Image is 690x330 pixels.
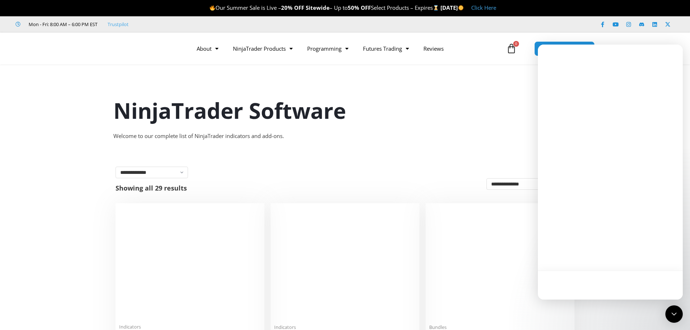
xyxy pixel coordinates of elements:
[226,40,300,57] a: NinjaTrader Products
[113,131,577,141] div: Welcome to our complete list of NinjaTrader indicators and add-ons.
[458,5,464,11] img: 🌞
[495,38,527,59] a: 0
[440,4,464,11] strong: [DATE]
[348,4,371,11] strong: 50% OFF
[27,20,97,29] span: Mon - Fri: 8:00 AM – 6:00 PM EST
[119,207,261,319] img: Duplicate Account Actions
[210,5,215,11] img: 🔥
[513,41,519,47] span: 0
[116,185,187,191] p: Showing all 29 results
[300,40,356,57] a: Programming
[471,4,496,11] a: Click Here
[113,95,577,126] h1: NinjaTrader Software
[281,4,304,11] strong: 20% OFF
[665,305,683,323] div: Open Intercom Messenger
[119,324,261,330] span: Indicators
[356,40,416,57] a: Futures Trading
[538,45,683,300] iframe: Intercom live chat
[433,5,439,11] img: ⌛
[416,40,451,57] a: Reviews
[534,41,595,56] a: MEMBERS AREA
[486,178,574,190] select: Shop order
[209,4,440,11] span: Our Summer Sale is Live – – Up to Select Products – Expires
[306,4,330,11] strong: Sitewide
[85,35,163,62] img: LogoAI | Affordable Indicators – NinjaTrader
[108,20,129,29] a: Trustpilot
[274,207,416,319] img: Account Risk Manager
[429,207,571,320] img: Accounts Dashboard Suite
[189,40,226,57] a: About
[189,40,505,57] nav: Menu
